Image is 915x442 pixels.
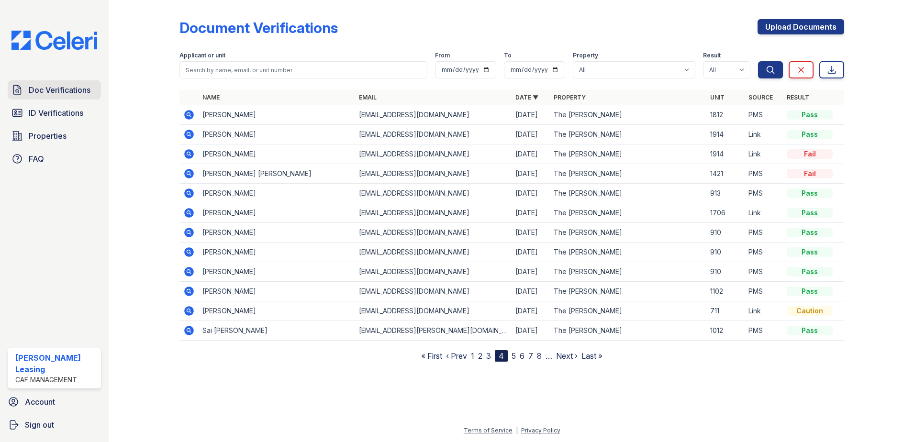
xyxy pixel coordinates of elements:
[8,80,101,99] a: Doc Verifications
[512,351,516,361] a: 5
[581,351,603,361] a: Last »
[495,350,508,362] div: 4
[550,321,706,341] td: The [PERSON_NAME]
[15,375,97,385] div: CAF Management
[29,84,90,96] span: Doc Verifications
[504,52,512,59] label: To
[199,223,355,243] td: [PERSON_NAME]
[706,184,745,203] td: 913
[706,203,745,223] td: 1706
[745,144,783,164] td: Link
[550,203,706,223] td: The [PERSON_NAME]
[512,243,550,262] td: [DATE]
[516,427,518,434] div: |
[787,287,833,296] div: Pass
[199,282,355,301] td: [PERSON_NAME]
[745,282,783,301] td: PMS
[355,164,512,184] td: [EMAIL_ADDRESS][DOMAIN_NAME]
[745,262,783,282] td: PMS
[486,351,491,361] a: 3
[550,184,706,203] td: The [PERSON_NAME]
[745,301,783,321] td: Link
[745,105,783,125] td: PMS
[703,52,721,59] label: Result
[706,125,745,144] td: 1914
[355,105,512,125] td: [EMAIL_ADDRESS][DOMAIN_NAME]
[787,188,833,198] div: Pass
[550,262,706,282] td: The [PERSON_NAME]
[550,164,706,184] td: The [PERSON_NAME]
[787,247,833,257] div: Pass
[355,203,512,223] td: [EMAIL_ADDRESS][DOMAIN_NAME]
[355,301,512,321] td: [EMAIL_ADDRESS][DOMAIN_NAME]
[554,94,586,101] a: Property
[787,306,833,316] div: Caution
[745,203,783,223] td: Link
[520,351,524,361] a: 6
[550,223,706,243] td: The [PERSON_NAME]
[512,223,550,243] td: [DATE]
[787,149,833,159] div: Fail
[745,321,783,341] td: PMS
[512,282,550,301] td: [DATE]
[8,126,101,145] a: Properties
[550,125,706,144] td: The [PERSON_NAME]
[787,326,833,335] div: Pass
[359,94,377,101] a: Email
[29,153,44,165] span: FAQ
[546,350,552,362] span: …
[787,130,833,139] div: Pass
[464,427,513,434] a: Terms of Service
[29,130,67,142] span: Properties
[4,392,105,411] a: Account
[748,94,773,101] a: Source
[355,125,512,144] td: [EMAIL_ADDRESS][DOMAIN_NAME]
[355,321,512,341] td: [EMAIL_ADDRESS][PERSON_NAME][DOMAIN_NAME]
[528,351,533,361] a: 7
[787,208,833,218] div: Pass
[29,107,83,119] span: ID Verifications
[710,94,725,101] a: Unit
[706,164,745,184] td: 1421
[199,144,355,164] td: [PERSON_NAME]
[446,351,467,361] a: ‹ Prev
[355,262,512,282] td: [EMAIL_ADDRESS][DOMAIN_NAME]
[706,144,745,164] td: 1914
[512,164,550,184] td: [DATE]
[25,396,55,408] span: Account
[745,164,783,184] td: PMS
[512,144,550,164] td: [DATE]
[512,184,550,203] td: [DATE]
[537,351,542,361] a: 8
[512,262,550,282] td: [DATE]
[550,282,706,301] td: The [PERSON_NAME]
[745,184,783,203] td: PMS
[179,52,225,59] label: Applicant or unit
[179,61,427,78] input: Search by name, email, or unit number
[8,103,101,122] a: ID Verifications
[706,321,745,341] td: 1012
[478,351,482,361] a: 2
[199,203,355,223] td: [PERSON_NAME]
[787,228,833,237] div: Pass
[355,282,512,301] td: [EMAIL_ADDRESS][DOMAIN_NAME]
[512,321,550,341] td: [DATE]
[512,125,550,144] td: [DATE]
[435,52,450,59] label: From
[745,223,783,243] td: PMS
[355,184,512,203] td: [EMAIL_ADDRESS][DOMAIN_NAME]
[8,149,101,168] a: FAQ
[573,52,598,59] label: Property
[550,243,706,262] td: The [PERSON_NAME]
[706,105,745,125] td: 1812
[199,262,355,282] td: [PERSON_NAME]
[421,351,442,361] a: « First
[4,31,105,50] img: CE_Logo_Blue-a8612792a0a2168367f1c8372b55b34899dd931a85d93a1a3d3e32e68fde9ad4.png
[512,105,550,125] td: [DATE]
[550,144,706,164] td: The [PERSON_NAME]
[521,427,560,434] a: Privacy Policy
[4,415,105,434] a: Sign out
[512,301,550,321] td: [DATE]
[25,419,54,431] span: Sign out
[355,144,512,164] td: [EMAIL_ADDRESS][DOMAIN_NAME]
